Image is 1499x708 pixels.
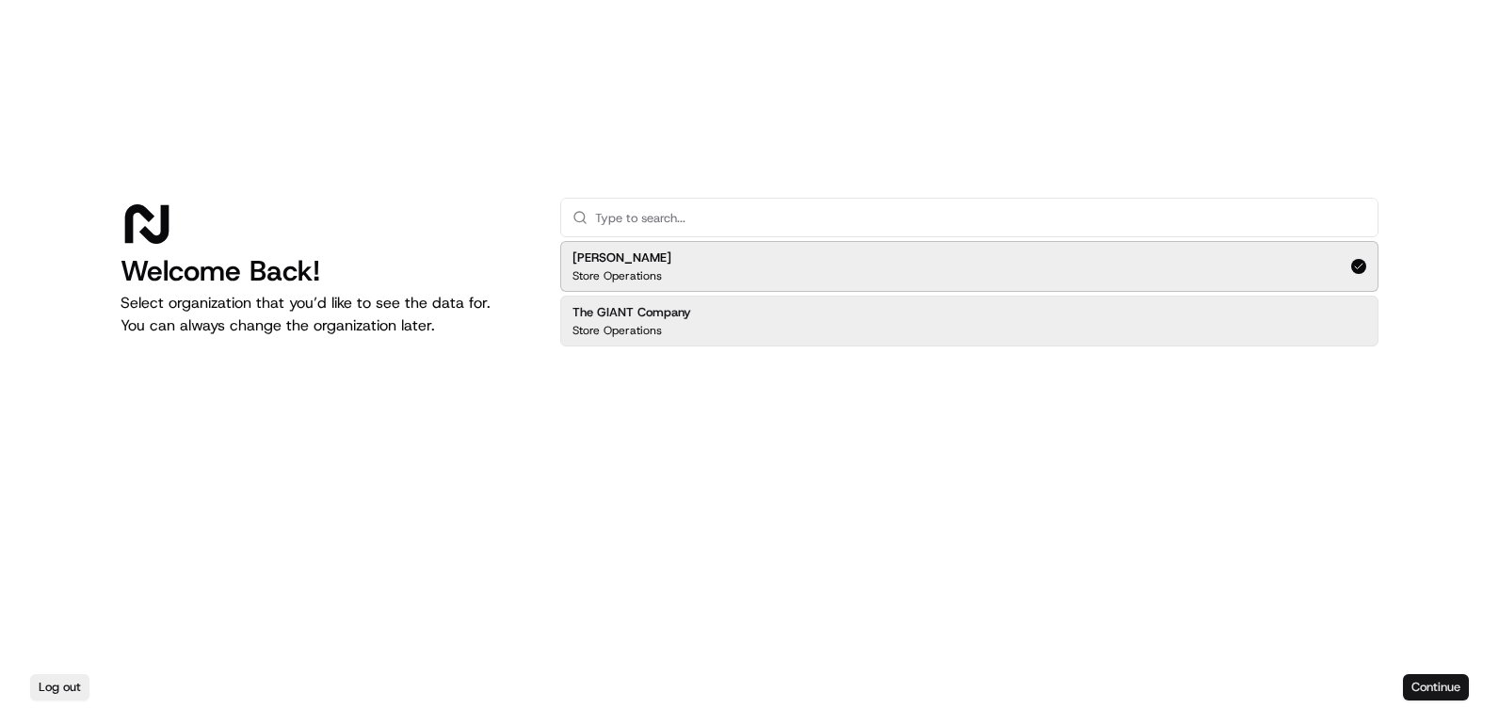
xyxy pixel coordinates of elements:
p: Store Operations [572,323,662,338]
h1: Welcome Back! [121,254,530,288]
h2: [PERSON_NAME] [572,249,671,266]
div: Suggestions [560,237,1378,350]
h2: The GIANT Company [572,304,691,321]
input: Type to search... [595,199,1366,236]
button: Log out [30,674,89,700]
p: Store Operations [572,268,662,283]
p: Select organization that you’d like to see the data for. You can always change the organization l... [121,292,530,337]
button: Continue [1403,674,1469,700]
